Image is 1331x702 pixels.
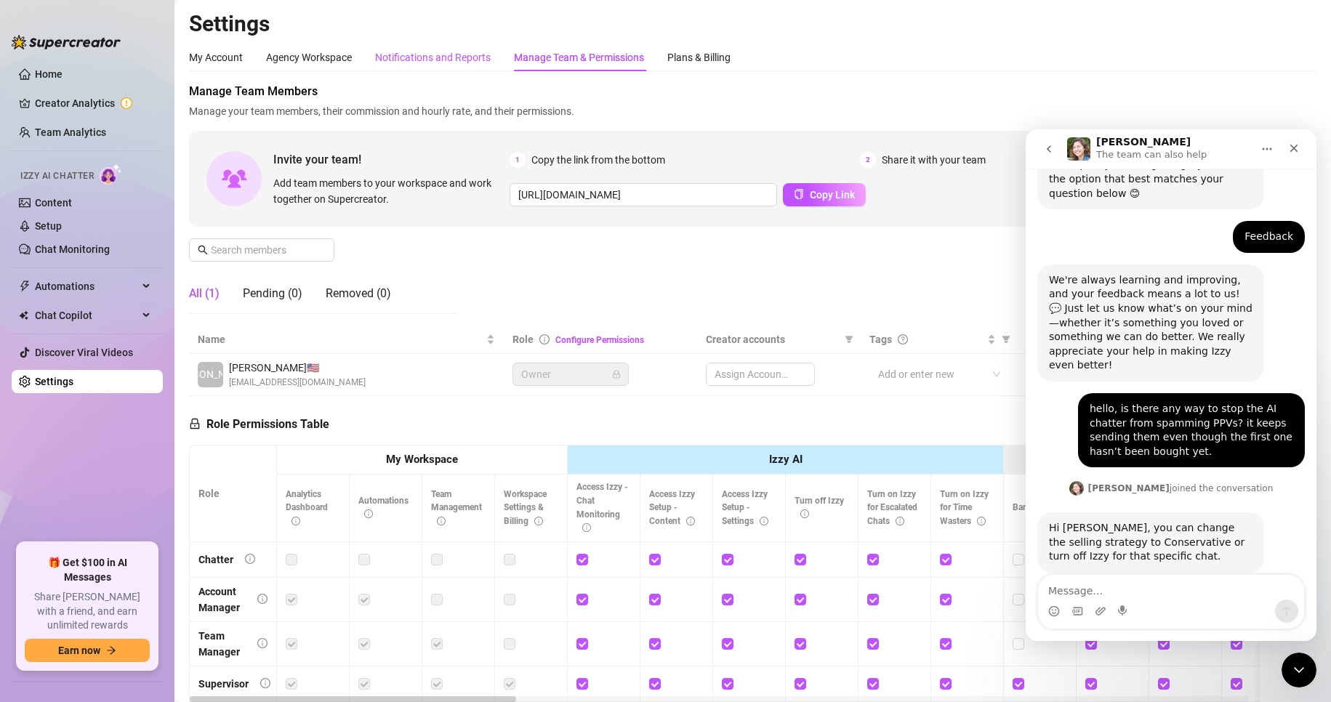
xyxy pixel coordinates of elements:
button: Start recording [92,476,104,488]
div: All (1) [189,285,220,302]
span: [PERSON_NAME] 🇺🇸 [229,360,366,376]
span: filter [842,328,856,350]
div: Ella says… [12,350,279,383]
span: Analytics Dashboard [286,489,328,527]
span: info-circle [686,517,695,525]
button: Earn nowarrow-right [25,639,150,662]
a: Content [35,197,72,209]
iframe: Intercom live chat [1282,653,1316,687]
span: info-circle [257,638,268,648]
h2: Settings [189,10,1316,38]
span: info-circle [896,517,904,525]
span: info-circle [245,554,255,564]
span: Name [198,331,483,347]
span: Chat Copilot [35,304,138,327]
div: john says… [12,264,279,350]
span: Automations [358,496,409,520]
div: We're always learning and improving, and your feedback means a lot to us! 💬 Just let us know what... [23,144,227,243]
span: Turn on Izzy for Time Wasters [940,489,989,527]
a: Team Analytics [35,126,106,138]
strong: My Workspace [386,453,458,466]
button: Upload attachment [69,476,81,488]
div: Feedback [219,100,268,115]
span: Bank [1013,502,1047,512]
div: Plans & Billing [667,49,731,65]
span: Earn now [58,645,100,656]
span: question-circle [898,334,908,344]
span: info-circle [437,517,446,525]
span: Tags [869,331,892,347]
img: AI Chatter [100,164,122,185]
span: info-circle [760,517,768,525]
button: Send a message… [249,470,273,493]
span: Copy Link [810,189,855,201]
th: Name [189,326,504,354]
div: Hi [PERSON_NAME], you can change the selling strategy to Conservative or turn off Izzy for that s... [23,392,227,435]
input: Search members [211,242,314,258]
span: filter [845,335,853,344]
div: Ella says… [12,135,279,264]
span: 🎁 Get $100 in AI Messages [25,556,150,584]
span: search [198,245,208,255]
span: Add team members to your workspace and work together on Supercreator. [273,175,504,207]
span: [PERSON_NAME] [172,366,249,382]
strong: Izzy AI [769,453,803,466]
span: 2 [860,152,876,168]
div: Removed (0) [326,285,391,302]
span: info-circle [534,517,543,525]
button: Gif picker [46,476,57,488]
iframe: Intercom live chat [1026,129,1316,641]
span: thunderbolt [19,281,31,292]
span: Share [PERSON_NAME] with a friend, and earn unlimited rewards [25,590,150,633]
span: info-circle [291,517,300,525]
div: Agency Workspace [266,49,352,65]
textarea: Message… [12,445,278,470]
span: Turn off Izzy [795,496,844,520]
div: Supervisor [198,676,249,692]
a: Settings [35,376,73,387]
div: Hi [PERSON_NAME], you can change the selling strategy to Conservative or turn off Izzy for that s... [12,383,238,443]
span: Workspace Settings & Billing [504,489,547,527]
img: logo-BBDzfeDw.svg [12,35,121,49]
div: Manage Team & Permissions [514,49,644,65]
h5: Role Permissions Table [189,416,329,433]
span: info-circle [364,509,373,518]
span: info-circle [800,509,809,518]
a: Creator Analytics exclamation-circle [35,92,151,115]
div: hello, is there any way to stop the AI chatter from spamming PPVs? it keeps sending them even tho... [52,264,279,338]
span: Creator accounts [706,331,839,347]
a: Chat Monitoring [35,243,110,255]
span: Team Management [431,489,482,527]
a: Configure Permissions [555,335,644,345]
b: [PERSON_NAME] [63,354,144,364]
span: Access Izzy Setup - Settings [722,489,768,527]
span: Izzy AI Chatter [20,169,94,183]
span: Turn on Izzy for Escalated Chats [867,489,917,527]
span: info-circle [260,678,270,688]
div: Feedback [207,92,279,124]
span: Access Izzy - Chat Monitoring [576,482,628,533]
span: copy [794,189,804,199]
span: [EMAIL_ADDRESS][DOMAIN_NAME] [229,376,366,390]
span: Manage Team Members [189,83,1316,100]
a: Discover Viral Videos [35,347,133,358]
img: Chat Copilot [19,310,28,320]
span: Copy the link from the bottom [531,152,665,168]
button: Copy Link [783,183,866,206]
span: arrow-right [106,645,116,655]
div: joined the conversation [63,352,248,366]
div: Account Manager [198,584,246,616]
span: lock [189,418,201,429]
span: Automations [35,275,138,298]
a: Setup [35,220,62,232]
span: filter [999,328,1013,350]
span: 1 [510,152,526,168]
span: Invite your team! [273,150,510,169]
a: Home [35,68,63,80]
div: Team Manager [198,628,246,660]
